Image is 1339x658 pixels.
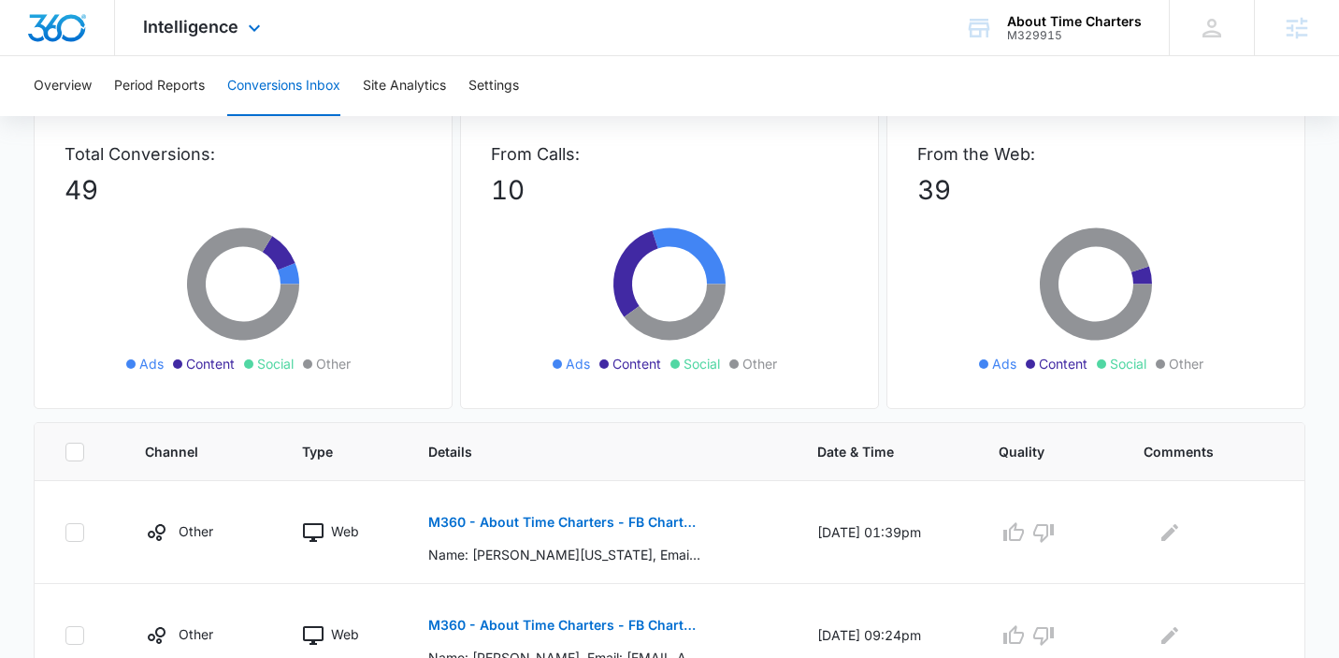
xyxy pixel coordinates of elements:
[186,109,201,124] img: tab_keywords_by_traffic_grey.svg
[491,170,848,210] p: 10
[207,110,315,123] div: Keywords by Traffic
[428,442,744,461] span: Details
[65,170,422,210] p: 49
[817,442,928,461] span: Date & Time
[71,110,167,123] div: Domain Overview
[52,30,92,45] div: v 4.0.24
[428,500,700,545] button: M360 - About Time Charters - FB Charter/Service Lead Form
[179,521,213,541] p: Other
[1007,29,1142,42] div: account id
[428,619,700,632] p: M360 - About Time Charters - FB Charter/Service Lead Form
[114,56,205,116] button: Period Reports
[468,56,519,116] button: Settings
[331,521,359,541] p: Web
[795,481,977,584] td: [DATE] 01:39pm
[49,49,206,64] div: Domain: [DOMAIN_NAME]
[316,354,351,373] span: Other
[363,56,446,116] button: Site Analytics
[30,49,45,64] img: website_grey.svg
[139,354,164,373] span: Ads
[1155,621,1185,651] button: Edit Comments
[143,17,238,37] span: Intelligence
[1169,354,1203,373] span: Other
[428,516,700,529] p: M360 - About Time Charters - FB Charter/Service Lead Form
[34,56,92,116] button: Overview
[227,56,340,116] button: Conversions Inbox
[1155,518,1185,548] button: Edit Comments
[65,141,422,167] p: Total Conversions:
[917,141,1274,167] p: From the Web:
[145,442,230,461] span: Channel
[491,141,848,167] p: From Calls:
[684,354,720,373] span: Social
[742,354,777,373] span: Other
[1110,354,1146,373] span: Social
[331,624,359,644] p: Web
[50,109,65,124] img: tab_domain_overview_orange.svg
[30,30,45,45] img: logo_orange.svg
[302,442,356,461] span: Type
[917,170,1274,210] p: 39
[186,354,235,373] span: Content
[566,354,590,373] span: Ads
[612,354,661,373] span: Content
[179,624,213,644] p: Other
[1144,442,1247,461] span: Comments
[257,354,294,373] span: Social
[428,545,700,564] p: Name: [PERSON_NAME][US_STATE], Email: [EMAIL_ADDRESS][DOMAIN_NAME], Phone: [PHONE_NUMBER], City: ...
[1039,354,1087,373] span: Content
[992,354,1016,373] span: Ads
[428,603,700,648] button: M360 - About Time Charters - FB Charter/Service Lead Form
[999,442,1071,461] span: Quality
[1007,14,1142,29] div: account name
